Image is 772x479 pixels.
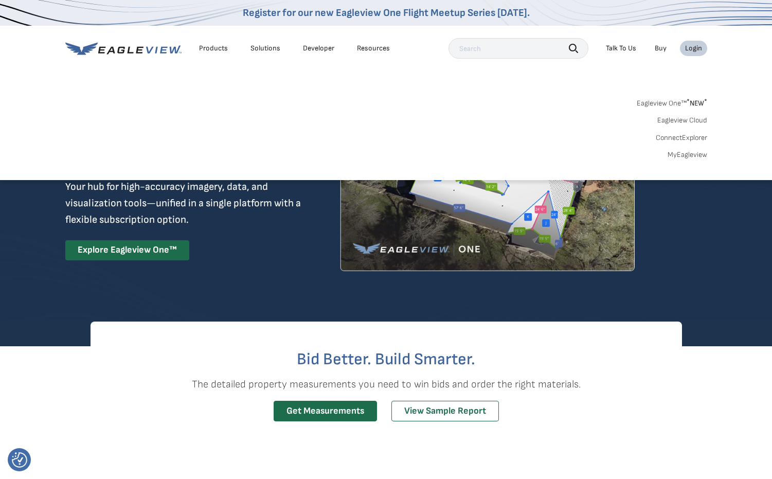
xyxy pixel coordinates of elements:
[250,44,280,53] div: Solutions
[303,44,334,53] a: Developer
[668,150,707,159] a: MyEagleview
[91,351,682,368] h2: Bid Better. Build Smarter.
[65,179,303,228] p: Your hub for high-accuracy imagery, data, and visualization tools—unified in a single platform wi...
[357,44,390,53] div: Resources
[274,401,377,422] a: Get Measurements
[656,133,707,143] a: ConnectExplorer
[606,44,636,53] div: Talk To Us
[91,376,682,393] p: The detailed property measurements you need to win bids and order the right materials.
[685,44,702,53] div: Login
[655,44,667,53] a: Buy
[65,240,189,260] a: Explore Eagleview One™
[12,452,27,468] img: Revisit consent button
[448,38,588,59] input: Search
[391,401,499,422] a: View Sample Report
[637,96,707,108] a: Eagleview One™*NEW*
[199,44,228,53] div: Products
[657,116,707,125] a: Eagleview Cloud
[687,99,707,108] span: NEW
[12,452,27,468] button: Consent Preferences
[243,7,530,19] a: Register for our new Eagleview One Flight Meetup Series [DATE].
